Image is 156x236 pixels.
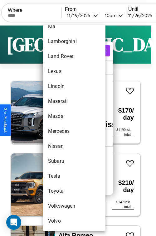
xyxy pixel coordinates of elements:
div: Open Intercom Messenger [6,215,21,230]
li: Lexus [43,64,105,79]
li: Volvo [43,214,105,229]
li: Subaru [43,154,105,169]
div: Give Feedback [3,108,7,133]
li: Lamborghini [43,34,105,49]
li: Nissan [43,139,105,154]
li: Land Rover [43,49,105,64]
li: Maserati [43,94,105,109]
li: Toyota [43,184,105,199]
li: Tesla [43,169,105,184]
li: Mazda [43,109,105,124]
li: Lincoln [43,79,105,94]
li: Mercedes [43,124,105,139]
li: Volkswagen [43,199,105,214]
li: Kia [43,19,105,34]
